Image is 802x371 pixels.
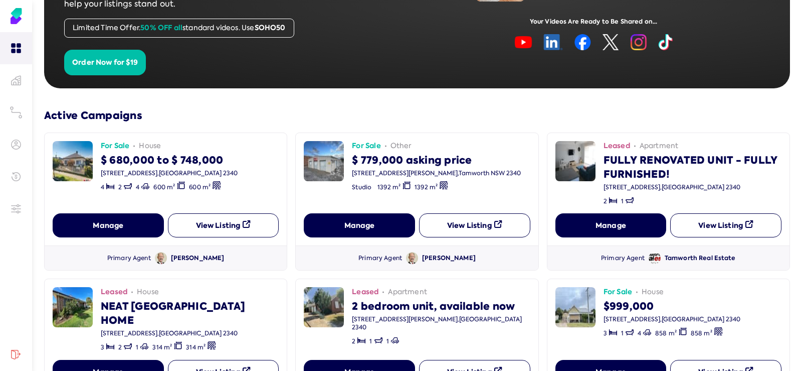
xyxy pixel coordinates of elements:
[352,315,530,331] div: [STREET_ADDRESS][PERSON_NAME] , [GEOGRAPHIC_DATA] 2340
[101,183,104,191] span: 4
[419,213,530,237] button: View Listing
[152,343,172,351] span: 314 m²
[555,213,667,237] button: Manage
[417,18,770,26] div: Your Videos Are Ready to Be Shared on...
[386,337,389,345] span: 1
[604,329,607,337] span: 3
[640,141,679,151] span: apartment
[64,50,146,76] button: Order Now for $19
[155,252,167,264] img: Avatar of Graeme Mills
[655,329,677,337] span: 858 m²
[358,254,402,263] div: Primary Agent
[406,252,418,264] img: Avatar of Graeme Mills
[304,287,344,327] img: image
[53,287,93,327] img: image
[53,141,93,181] img: image
[621,329,624,337] span: 1
[665,254,736,263] div: Tamworth Real Estate
[64,57,146,67] a: Order Now for $19
[515,34,673,50] img: image
[186,343,206,351] span: 314 m²
[352,141,380,151] span: For Sale
[638,329,641,337] span: 4
[621,197,624,205] span: 1
[604,151,781,181] div: FULLY RENOVATED UNIT - FULLY FURNISHED!
[118,183,122,191] span: 2
[352,337,355,345] span: 2
[137,287,159,297] span: house
[168,213,279,237] button: View Listing
[555,287,595,327] img: image
[604,315,740,323] div: [STREET_ADDRESS] , [GEOGRAPHIC_DATA] 2340
[107,254,151,263] div: Primary Agent
[101,329,279,337] div: [STREET_ADDRESS] , [GEOGRAPHIC_DATA] 2340
[604,297,740,313] div: $999,000
[604,197,607,205] span: 2
[53,213,164,237] button: Manage
[101,297,279,327] div: NEAT [GEOGRAPHIC_DATA] HOME
[352,287,378,297] span: Leased
[153,183,175,191] span: 600 m²
[649,252,661,264] img: Avatar of Tamworth Real Estate
[304,141,344,181] img: image
[171,254,225,263] div: [PERSON_NAME]
[670,213,781,237] button: View Listing
[601,254,645,263] div: Primary Agent
[101,169,238,177] div: [STREET_ADDRESS] , [GEOGRAPHIC_DATA] 2340
[140,23,182,33] span: 50% OFF all
[604,183,781,191] div: [STREET_ADDRESS] , [GEOGRAPHIC_DATA] 2340
[390,141,412,151] span: other
[136,183,139,191] span: 4
[118,343,122,351] span: 2
[101,287,127,297] span: Leased
[44,108,790,122] h3: Active Campaigns
[377,183,400,191] span: 1392 m²
[136,343,138,351] span: 1
[415,183,438,191] span: 1392 m²
[352,151,521,167] div: $ 779,000 asking price
[352,169,521,177] div: [STREET_ADDRESS][PERSON_NAME] , Tamworth NSW 2340
[8,8,24,24] img: Soho Agent Portal Home
[555,141,595,181] img: image
[101,151,238,167] div: $ 680,000 to $ 748,000
[189,183,211,191] span: 600 m²
[255,23,286,33] span: SOHO50
[369,337,372,345] span: 1
[139,141,161,151] span: house
[604,287,632,297] span: For Sale
[691,329,712,337] span: 858 m²
[642,287,664,297] span: house
[352,297,530,313] div: 2 bedroom unit, available now
[101,343,104,351] span: 3
[101,141,129,151] span: For Sale
[64,19,294,38] div: Limited Time Offer. standard videos. Use
[604,141,630,151] span: Leased
[304,213,415,237] button: Manage
[422,254,476,263] div: [PERSON_NAME]
[388,287,427,297] span: apartment
[352,183,371,191] span: Studio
